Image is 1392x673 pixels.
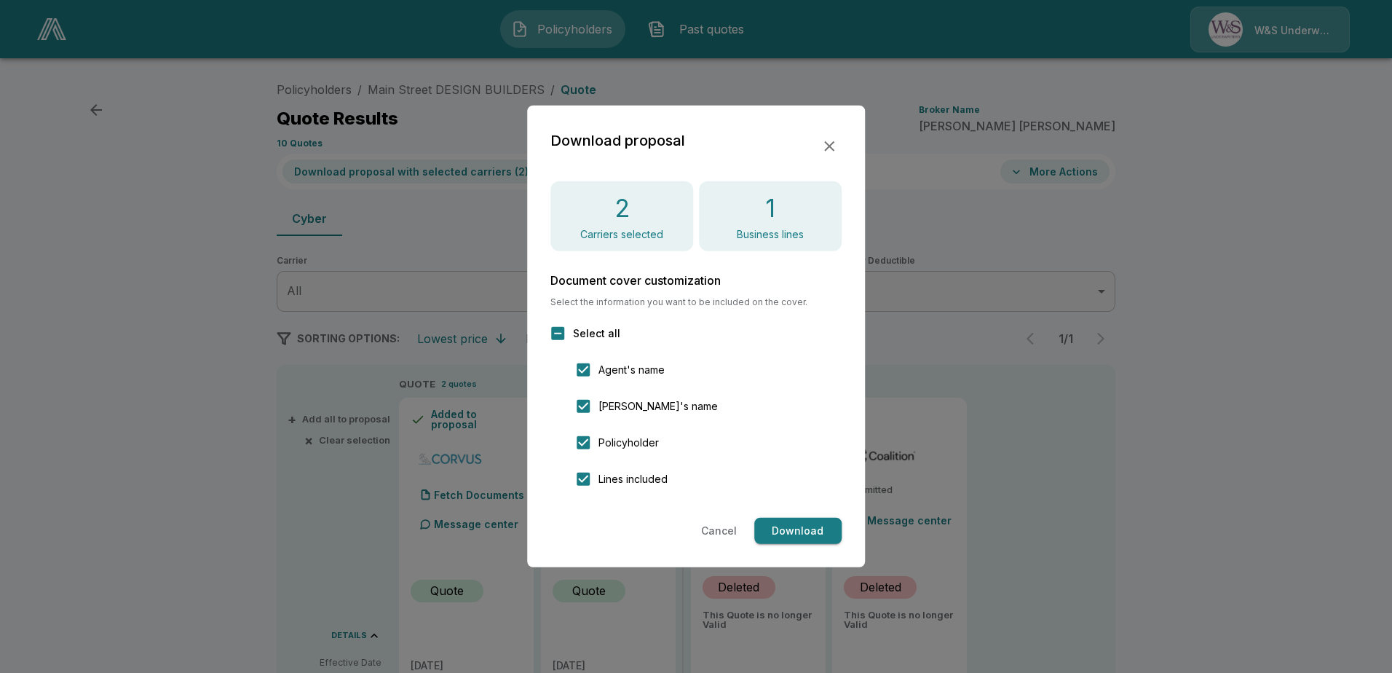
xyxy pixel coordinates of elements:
button: Cancel [695,518,743,545]
span: Lines included [598,471,668,487]
p: Business lines [737,229,804,240]
h6: Document cover customization [550,275,842,286]
span: Agent's name [598,362,665,377]
span: [PERSON_NAME]'s name [598,398,718,414]
button: Download [754,518,842,545]
span: Select all [573,326,620,341]
h4: 1 [765,193,775,224]
h4: 2 [614,193,630,224]
p: Carriers selected [580,229,663,240]
h2: Download proposal [550,129,685,152]
span: Policyholder [598,435,659,450]
span: Select the information you want to be included on the cover. [550,298,842,307]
